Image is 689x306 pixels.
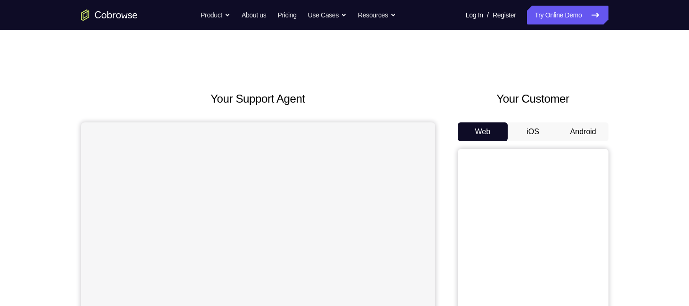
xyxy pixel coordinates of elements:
a: Log In [466,6,483,24]
a: Go to the home page [81,9,138,21]
button: iOS [508,122,558,141]
button: Resources [358,6,396,24]
a: About us [242,6,266,24]
button: Product [201,6,230,24]
h2: Your Customer [458,90,608,107]
button: Web [458,122,508,141]
span: / [487,9,489,21]
a: Pricing [277,6,296,24]
button: Android [558,122,608,141]
a: Try Online Demo [527,6,608,24]
button: Use Cases [308,6,347,24]
a: Register [493,6,516,24]
h2: Your Support Agent [81,90,435,107]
